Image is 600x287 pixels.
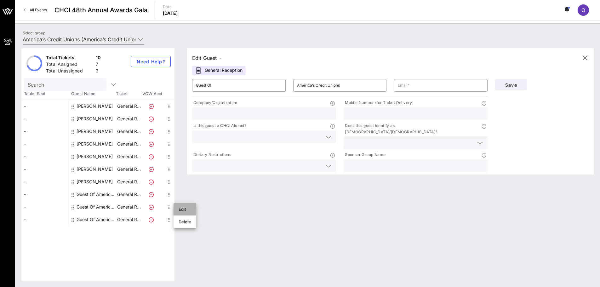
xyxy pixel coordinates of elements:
input: Last Name* [297,80,383,90]
p: [DATE] [163,10,178,16]
div: - [21,112,69,125]
div: Edit [179,207,191,212]
input: Email* [398,80,484,90]
div: - [21,175,69,188]
p: Does this guest identify as [DEMOGRAPHIC_DATA]/[DEMOGRAPHIC_DATA]? [344,123,482,135]
span: O [581,7,585,13]
span: - [220,56,221,61]
div: 3 [96,68,101,76]
button: Need Help? [131,56,171,67]
div: - [21,100,69,112]
div: Gordon Holzberg [77,112,113,125]
div: Total Unassigned [46,68,93,76]
div: - [21,125,69,138]
div: Grace Sanchez [77,125,113,138]
button: Save [495,79,527,90]
p: General R… [116,175,141,188]
span: Guest Name [69,91,116,97]
p: Date [163,4,178,10]
div: Total Tickets [46,55,93,62]
div: - [21,201,69,213]
p: General R… [116,201,141,213]
p: General R… [116,213,141,226]
div: Guest Of America’s Credit Unions [77,201,116,213]
div: 10 [96,55,101,62]
div: O [578,4,589,16]
span: Save [500,82,522,88]
p: General R… [116,100,141,112]
span: Need Help? [136,59,165,64]
p: General R… [116,188,141,201]
div: Guest Of America’s Credit Unions [77,188,116,201]
div: Delete [179,219,191,224]
input: First Name* [196,80,282,90]
p: General R… [116,150,141,163]
div: Total Assigned [46,61,93,69]
span: Ticket [116,91,141,97]
div: - [21,150,69,163]
p: General R… [116,163,141,175]
span: Table, Seat [21,91,69,97]
p: General R… [116,112,141,125]
a: All Events [20,5,51,15]
div: Stephanie Cuevas [77,175,113,188]
p: General R… [116,138,141,150]
p: Is this guest a CHCI Alumni? [192,123,246,129]
div: 7 [96,61,101,69]
p: Mobile Number (for Ticket Delivery) [344,100,414,106]
span: VOW Acct [141,91,163,97]
div: Juan Fernandez [77,138,113,150]
div: - [21,163,69,175]
div: Sandrine Maurice [77,163,113,175]
label: Select group [23,31,45,35]
div: Edit Guest [192,54,221,62]
div: Guest Of America’s Credit Unions [77,213,116,226]
div: - [21,188,69,201]
div: General Reception [192,66,246,75]
div: Adrian Velazquez [77,100,113,112]
span: CHCI 48th Annual Awards Gala [54,5,147,15]
div: Robert Suarez [77,150,113,163]
p: Dietary Restrictions [192,152,231,158]
span: All Events [30,8,47,12]
p: General R… [116,125,141,138]
div: - [21,213,69,226]
p: Company/Organization [192,100,237,106]
p: Sponsor Group Name [344,152,386,158]
div: - [21,138,69,150]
